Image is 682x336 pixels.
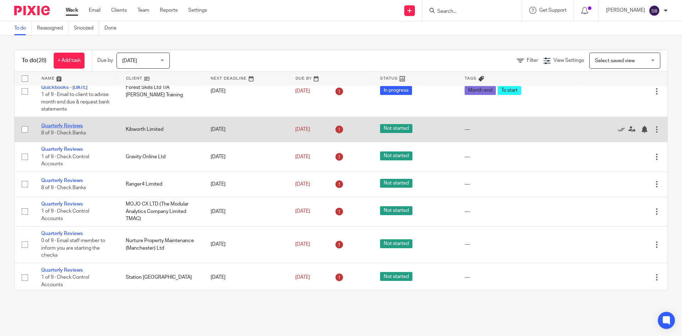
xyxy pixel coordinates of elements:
[188,7,207,14] a: Settings
[41,268,83,273] a: Quarterly Reviews
[37,21,69,35] a: Reassigned
[465,153,576,160] div: ---
[41,130,86,135] span: 8 of 9 · Check Banks
[119,197,203,226] td: MOJO CX LTD (The Modular Analytics Company Limited TMAC)
[618,126,628,133] a: Mark as done
[465,274,576,281] div: ---
[137,7,149,14] a: Team
[295,154,310,159] span: [DATE]
[41,70,108,90] a: TEMPLATE Month end - client completes bookkeeping - Quickbooks - [DATE]
[54,53,85,69] a: + Add task
[119,66,203,117] td: Forest Skills Ltd T/A [PERSON_NAME] Training
[37,58,47,63] span: (28)
[527,58,538,63] span: Filter
[97,57,113,64] p: Due by
[41,123,83,128] a: Quarterly Reviews
[295,89,310,94] span: [DATE]
[465,241,576,248] div: ---
[41,154,89,167] span: 1 of 9 · Check Control Accounts
[204,226,288,263] td: [DATE]
[104,21,122,35] a: Done
[41,202,83,207] a: Quarterly Reviews
[122,58,137,63] span: [DATE]
[498,86,521,95] span: To start
[465,126,576,133] div: ---
[14,21,32,35] a: To do
[465,181,576,188] div: ---
[111,7,127,14] a: Clients
[204,171,288,197] td: [DATE]
[539,8,567,13] span: Get Support
[41,209,89,222] span: 1 of 9 · Check Control Accounts
[295,242,310,247] span: [DATE]
[119,263,203,292] td: Station [GEOGRAPHIC_DATA]
[380,179,412,188] span: Not started
[204,263,288,292] td: [DATE]
[119,171,203,197] td: Ranger4 Limited
[380,239,412,248] span: Not started
[380,86,412,95] span: In progress
[465,76,477,80] span: Tags
[119,142,203,171] td: Gravity Online Ltd
[74,21,99,35] a: Snoozed
[295,127,310,132] span: [DATE]
[437,9,500,15] input: Search
[204,117,288,142] td: [DATE]
[41,178,83,183] a: Quarterly Reviews
[22,57,47,64] h1: To do
[119,226,203,263] td: Nurture Property Maintenance (Manchester) Ltd
[606,7,645,14] p: [PERSON_NAME]
[204,142,288,171] td: [DATE]
[14,6,50,15] img: Pixie
[295,182,310,187] span: [DATE]
[380,151,412,160] span: Not started
[465,208,576,215] div: ---
[649,5,660,16] img: svg%3E
[89,7,101,14] a: Email
[41,185,86,190] span: 8 of 9 · Check Banks
[41,238,105,258] span: 0 of 9 · Email staff member to inform you are starting the checks
[295,209,310,214] span: [DATE]
[380,206,412,215] span: Not started
[553,58,584,63] span: View Settings
[41,92,109,112] span: 1 of 9 · Email to client to advise month end due & request bank statements
[160,7,178,14] a: Reports
[595,58,635,63] span: Select saved view
[295,275,310,280] span: [DATE]
[380,124,412,133] span: Not started
[204,66,288,117] td: [DATE]
[41,275,89,287] span: 1 of 9 · Check Control Accounts
[119,117,203,142] td: Kibworth Limited
[380,272,412,281] span: Not started
[204,197,288,226] td: [DATE]
[465,86,496,95] span: Month end
[41,147,83,152] a: Quarterly Reviews
[41,231,83,236] a: Quarterly Reviews
[66,7,78,14] a: Work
